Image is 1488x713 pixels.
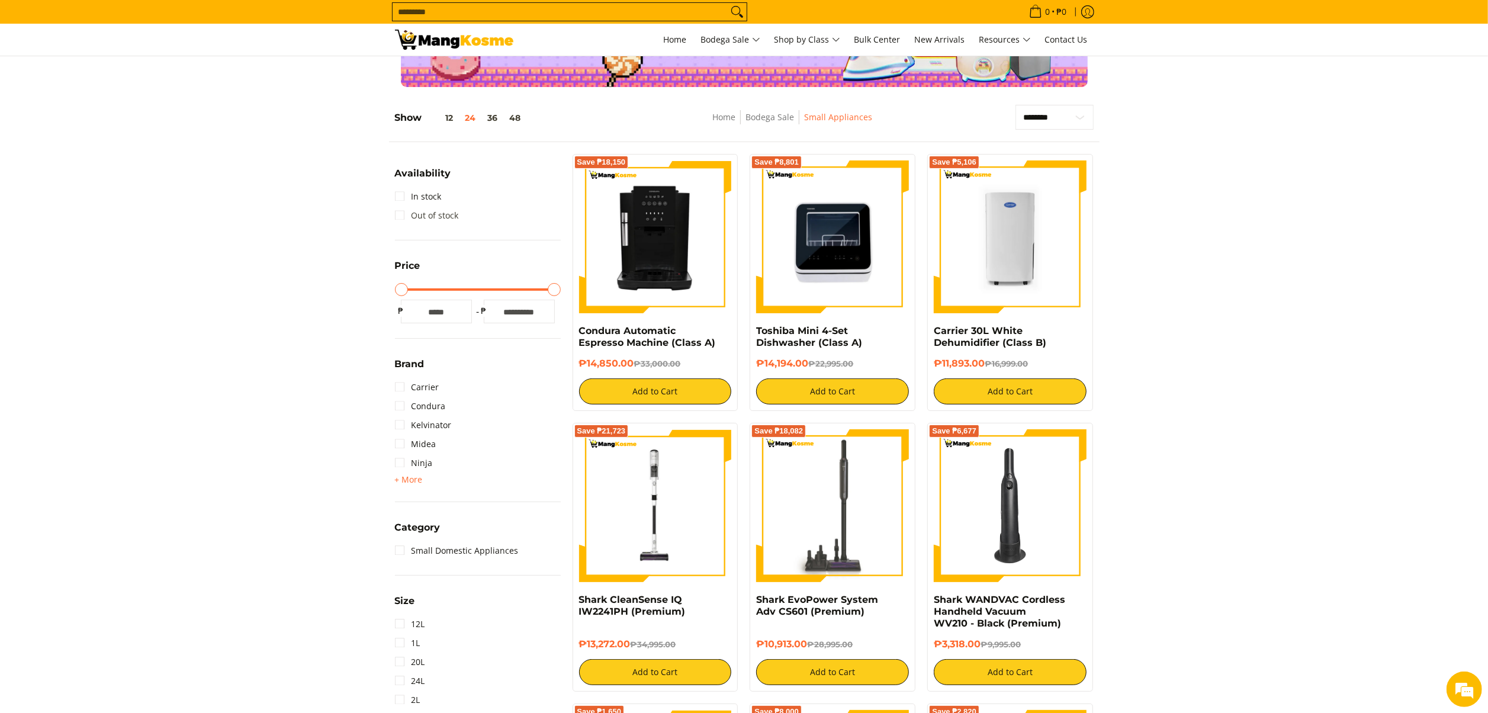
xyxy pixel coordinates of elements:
[934,160,1087,313] img: carrier-30-liter-dehumidier-premium-full-view-mang-kosme
[629,110,956,137] nav: Breadcrumbs
[395,615,425,634] a: 12L
[577,159,626,166] span: Save ₱18,150
[395,634,420,653] a: 1L
[756,429,909,582] img: shark-evopower-wireless-vacuum-full-view-mang-kosme
[395,112,527,124] h5: Show
[934,594,1065,629] a: Shark WANDVAC Cordless Handheld Vacuum WV210 - Black (Premium)
[395,378,439,397] a: Carrier
[915,34,965,45] span: New Arrivals
[854,34,901,45] span: Bulk Center
[395,475,423,484] span: + More
[577,428,626,435] span: Save ₱21,723
[579,638,732,650] h6: ₱13,272.00
[979,33,1031,47] span: Resources
[769,24,846,56] a: Shop by Class
[395,397,446,416] a: Condura
[756,594,878,617] a: Shark EvoPower System Adv CS601 (Premium)
[934,378,1087,404] button: Add to Cart
[754,428,803,435] span: Save ₱18,082
[985,359,1028,368] del: ₱16,999.00
[756,325,862,348] a: Toshiba Mini 4-Set Dishwasher (Class A)
[934,429,1087,582] img: Shark WANDVAC Cordless Handheld Vacuum WV210 - Black (Premium)
[1055,8,1069,16] span: ₱0
[395,261,420,271] span: Price
[482,113,504,123] button: 36
[525,24,1094,56] nav: Main Menu
[934,358,1087,370] h6: ₱11,893.00
[395,690,420,709] a: 2L
[579,594,686,617] a: Shark CleanSense IQ IW2241PH (Premium)
[395,169,451,178] span: Availability
[701,33,760,47] span: Bodega Sale
[579,659,732,685] button: Add to Cart
[712,111,735,123] a: Home
[395,416,452,435] a: Kelvinator
[422,113,459,123] button: 12
[395,596,415,615] summary: Open
[745,111,794,123] a: Bodega Sale
[579,378,732,404] button: Add to Cart
[934,325,1046,348] a: Carrier 30L White Dehumidifier (Class B)
[395,30,513,50] img: Small Appliances l Mang Kosme: Home Appliances Warehouse Sale
[934,638,1087,650] h6: ₱3,318.00
[808,359,853,368] del: ₱22,995.00
[395,187,442,206] a: In stock
[395,473,423,487] summary: Open
[1026,5,1071,18] span: •
[849,24,907,56] a: Bulk Center
[981,640,1021,649] del: ₱9,995.00
[579,160,732,313] img: Condura Automatic Espresso Machine (Class A)
[973,24,1037,56] a: Resources
[395,359,425,369] span: Brand
[756,160,909,313] img: Toshiba Mini 4-Set Dishwasher (Class A)
[756,378,909,404] button: Add to Cart
[395,672,425,690] a: 24L
[934,659,1087,685] button: Add to Cart
[395,435,436,454] a: Midea
[754,159,799,166] span: Save ₱8,801
[1044,8,1052,16] span: 0
[807,640,853,649] del: ₱28,995.00
[395,305,407,317] span: ₱
[395,523,441,532] span: Category
[664,34,687,45] span: Home
[728,3,747,21] button: Search
[631,640,676,649] del: ₱34,995.00
[395,541,519,560] a: Small Domestic Appliances
[756,659,909,685] button: Add to Cart
[395,653,425,672] a: 20L
[395,523,441,541] summary: Open
[395,596,415,606] span: Size
[909,24,971,56] a: New Arrivals
[504,113,527,123] button: 48
[932,159,976,166] span: Save ₱5,106
[579,325,716,348] a: Condura Automatic Espresso Machine (Class A)
[695,24,766,56] a: Bodega Sale
[932,428,976,435] span: Save ₱6,677
[774,33,840,47] span: Shop by Class
[395,206,459,225] a: Out of stock
[459,113,482,123] button: 24
[579,358,732,370] h6: ₱14,850.00
[756,358,909,370] h6: ₱14,194.00
[658,24,693,56] a: Home
[395,359,425,378] summary: Open
[579,429,732,582] img: shark-cleansense-cordless-stick-vacuum-front-full-view-mang-kosme
[1045,34,1088,45] span: Contact Us
[395,261,420,280] summary: Open
[395,169,451,187] summary: Open
[395,454,433,473] a: Ninja
[634,359,681,368] del: ₱33,000.00
[478,305,490,317] span: ₱
[804,111,872,123] a: Small Appliances
[1039,24,1094,56] a: Contact Us
[756,638,909,650] h6: ₱10,913.00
